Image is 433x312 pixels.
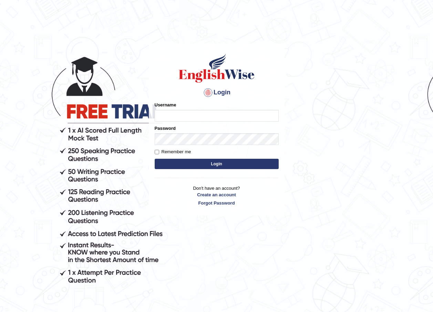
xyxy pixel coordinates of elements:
input: Remember me [155,150,159,154]
img: Logo of English Wise sign in for intelligent practice with AI [177,53,256,84]
p: Don't have an account? [155,185,279,206]
label: Password [155,125,176,132]
a: Forgot Password [155,200,279,206]
label: Remember me [155,148,191,155]
a: Create an account [155,191,279,198]
label: Username [155,102,176,108]
button: Login [155,159,279,169]
h4: Login [155,87,279,98]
